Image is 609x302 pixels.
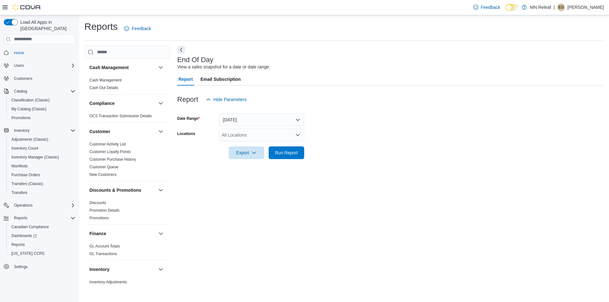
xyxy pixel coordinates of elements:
h3: Customer [89,128,110,135]
button: Compliance [157,100,165,107]
span: GL Transactions [89,251,117,256]
p: | [553,3,555,11]
button: Reports [1,214,78,222]
a: [US_STATE] CCRS [9,250,47,257]
span: Transfers (Classic) [11,181,43,186]
a: Promotions [89,216,109,220]
button: Home [1,48,78,57]
span: Customer Queue [89,164,118,170]
button: Users [11,62,26,69]
nav: Complex example [4,46,75,288]
button: Users [1,61,78,70]
span: Dashboards [9,232,75,240]
a: Customer Loyalty Points [89,150,131,154]
span: Inventory Count [11,146,38,151]
button: My Catalog (Classic) [6,105,78,113]
span: Customers [14,76,32,81]
button: Inventory Count [6,144,78,153]
button: Operations [1,201,78,210]
span: Feedback [481,4,500,10]
a: Home [11,49,27,57]
button: Operations [11,202,35,209]
span: Inventory Manager (Classic) [11,155,59,160]
span: My Catalog (Classic) [9,105,75,113]
button: Reports [6,240,78,249]
a: Inventory Count [9,145,41,152]
p: [PERSON_NAME] [567,3,604,11]
a: Customer Activity List [89,142,126,146]
span: Classification (Classic) [9,96,75,104]
a: Settings [11,263,30,271]
button: Inventory [1,126,78,135]
button: Hide Parameters [203,93,249,106]
button: Compliance [89,100,156,106]
span: Users [14,63,24,68]
button: Open list of options [295,132,300,138]
div: Discounts & Promotions [84,199,170,224]
span: Customer Loyalty Points [89,149,131,154]
h3: Finance [89,230,106,237]
span: Promotions [9,114,75,122]
span: Canadian Compliance [9,223,75,231]
a: Dashboards [6,231,78,240]
a: Manifests [9,162,30,170]
div: Cash Management [84,76,170,94]
span: [US_STATE] CCRS [11,251,44,256]
button: Manifests [6,162,78,170]
span: Reports [11,214,75,222]
span: Transfers [11,190,27,195]
span: Customers [11,74,75,82]
a: Inventory Manager (Classic) [9,153,62,161]
button: Finance [89,230,156,237]
span: Reports [14,215,27,221]
span: Canadian Compliance [11,224,49,229]
span: Settings [14,264,28,269]
span: Operations [11,202,75,209]
span: Operations [14,203,33,208]
button: Transfers [6,188,78,197]
span: Email Subscription [200,73,241,86]
span: Inventory [14,128,29,133]
span: Cash Out Details [89,85,118,90]
a: GL Transactions [89,252,117,256]
span: Customer Purchase History [89,157,136,162]
span: OCS Transaction Submission Details [89,113,152,119]
button: Cash Management [157,64,165,71]
button: Cash Management [89,64,156,71]
button: Discounts & Promotions [157,186,165,194]
span: Catalog [14,89,27,94]
button: Customer [89,128,156,135]
span: Cash Management [89,78,121,83]
button: [DATE] [219,113,304,126]
h3: Compliance [89,100,115,106]
button: Inventory [157,266,165,273]
label: Locations [177,131,195,136]
span: Inventory [11,127,75,134]
a: Promotion Details [89,208,120,213]
h3: Discounts & Promotions [89,187,141,193]
a: Classification (Classic) [9,96,52,104]
span: EG [558,3,564,11]
h1: Reports [84,20,118,33]
a: Transfers [9,189,30,196]
a: Reports [9,241,27,248]
div: Finance [84,242,170,260]
span: Reports [11,242,25,247]
a: Adjustments (Classic) [9,136,51,143]
button: Adjustments (Classic) [6,135,78,144]
img: Cova [13,4,41,10]
a: Canadian Compliance [9,223,51,231]
button: Transfers (Classic) [6,179,78,188]
span: Transfers (Classic) [9,180,75,188]
div: Compliance [84,112,170,122]
a: OCS Transaction Submission Details [89,114,152,118]
a: New Customers [89,172,116,177]
button: Promotions [6,113,78,122]
a: My Catalog (Classic) [9,105,49,113]
span: Catalog [11,87,75,95]
a: GL Account Totals [89,244,120,248]
p: MN Releaf [530,3,551,11]
a: Customers [11,75,35,82]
